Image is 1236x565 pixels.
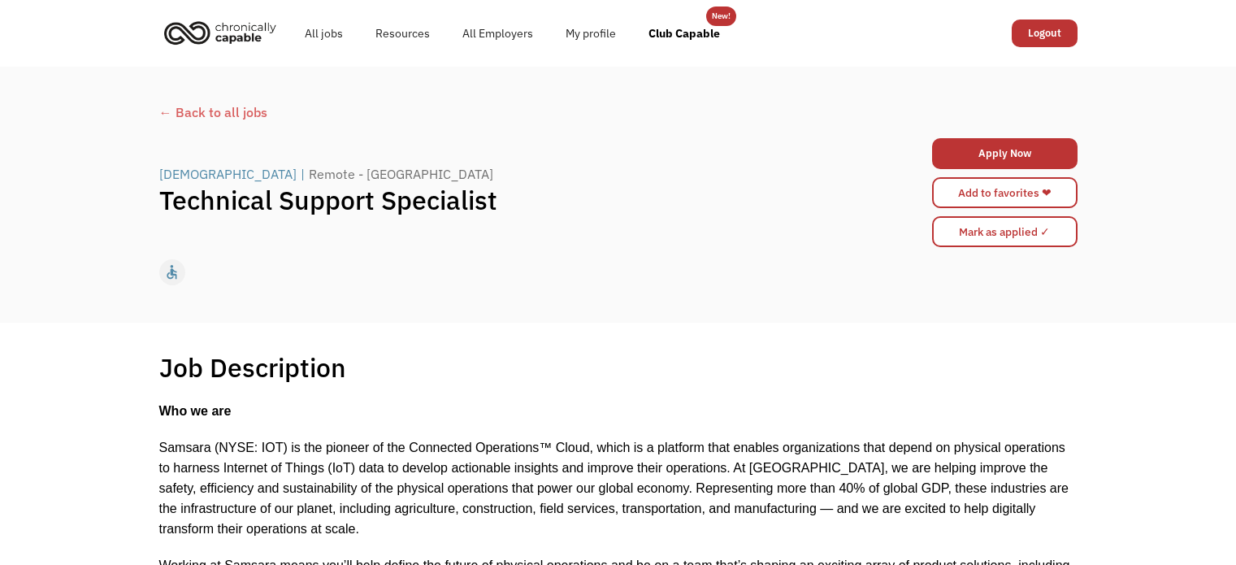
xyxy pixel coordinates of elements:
input: Mark as applied ✓ [932,216,1078,247]
div: [DEMOGRAPHIC_DATA] [159,164,297,184]
a: Club Capable [632,7,736,59]
div: accessible [163,260,180,285]
a: Apply Now [932,138,1078,169]
img: Chronically Capable logo [159,15,281,50]
h1: Job Description [159,351,346,384]
div: | [301,164,305,184]
a: [DEMOGRAPHIC_DATA]|Remote - [GEOGRAPHIC_DATA] [159,164,497,184]
a: Add to favorites ❤ [932,177,1078,208]
strong: Who we are [159,404,232,418]
form: Mark as applied form [932,212,1078,251]
div: New! [712,7,731,26]
a: Resources [359,7,446,59]
div: Remote - [GEOGRAPHIC_DATA] [309,164,493,184]
span: Samsara (NYSE: IOT) is the pioneer of the Connected Operations™ Cloud, which is a platform that e... [159,441,1069,536]
a: home [159,15,288,50]
a: All jobs [288,7,359,59]
a: My profile [549,7,632,59]
h1: Technical Support Specialist [159,184,848,216]
a: All Employers [446,7,549,59]
a: ← Back to all jobs [159,102,1078,122]
a: Logout [1012,20,1078,47]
